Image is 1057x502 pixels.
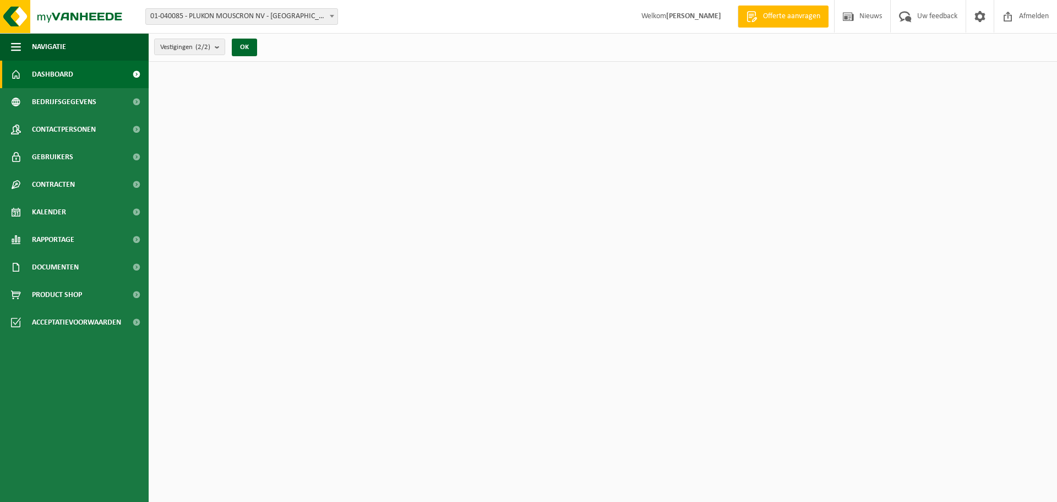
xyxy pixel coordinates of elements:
[32,116,96,143] span: Contactpersonen
[760,11,823,22] span: Offerte aanvragen
[195,44,210,51] count: (2/2)
[32,171,75,198] span: Contracten
[32,33,66,61] span: Navigatie
[145,8,338,25] span: 01-040085 - PLUKON MOUSCRON NV - MOESKROEN
[32,198,66,226] span: Kalender
[666,12,721,20] strong: [PERSON_NAME]
[160,39,210,56] span: Vestigingen
[146,9,337,24] span: 01-040085 - PLUKON MOUSCRON NV - MOESKROEN
[32,143,73,171] span: Gebruikers
[32,226,74,253] span: Rapportage
[32,88,96,116] span: Bedrijfsgegevens
[154,39,225,55] button: Vestigingen(2/2)
[738,6,829,28] a: Offerte aanvragen
[32,61,73,88] span: Dashboard
[32,309,121,336] span: Acceptatievoorwaarden
[32,281,82,309] span: Product Shop
[232,39,257,56] button: OK
[32,253,79,281] span: Documenten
